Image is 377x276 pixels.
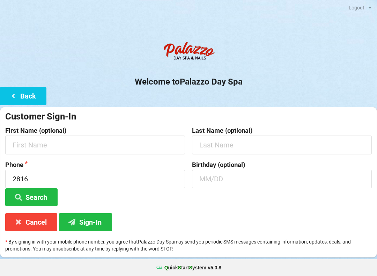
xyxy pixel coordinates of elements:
[5,161,185,168] label: Phone
[349,5,364,10] div: Logout
[178,265,181,270] span: S
[164,265,168,270] span: Q
[156,264,163,271] img: favicon.ico
[189,265,192,270] span: S
[5,213,57,231] button: Cancel
[5,136,185,154] input: First Name
[161,38,216,66] img: PalazzoDaySpaNails-Logo.png
[59,213,112,231] button: Sign-In
[164,264,221,271] b: uick tart ystem v 5.0.8
[5,111,372,122] div: Customer Sign-In
[192,170,372,188] input: MM/DD
[5,238,372,252] p: By signing in with your mobile phone number, you agree that Palazzo Day Spa may send you periodic...
[192,127,372,134] label: Last Name (optional)
[192,136,372,154] input: Last Name
[5,127,185,134] label: First Name (optional)
[5,188,58,206] button: Search
[5,170,185,188] input: 1234567890
[192,161,372,168] label: Birthday (optional)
